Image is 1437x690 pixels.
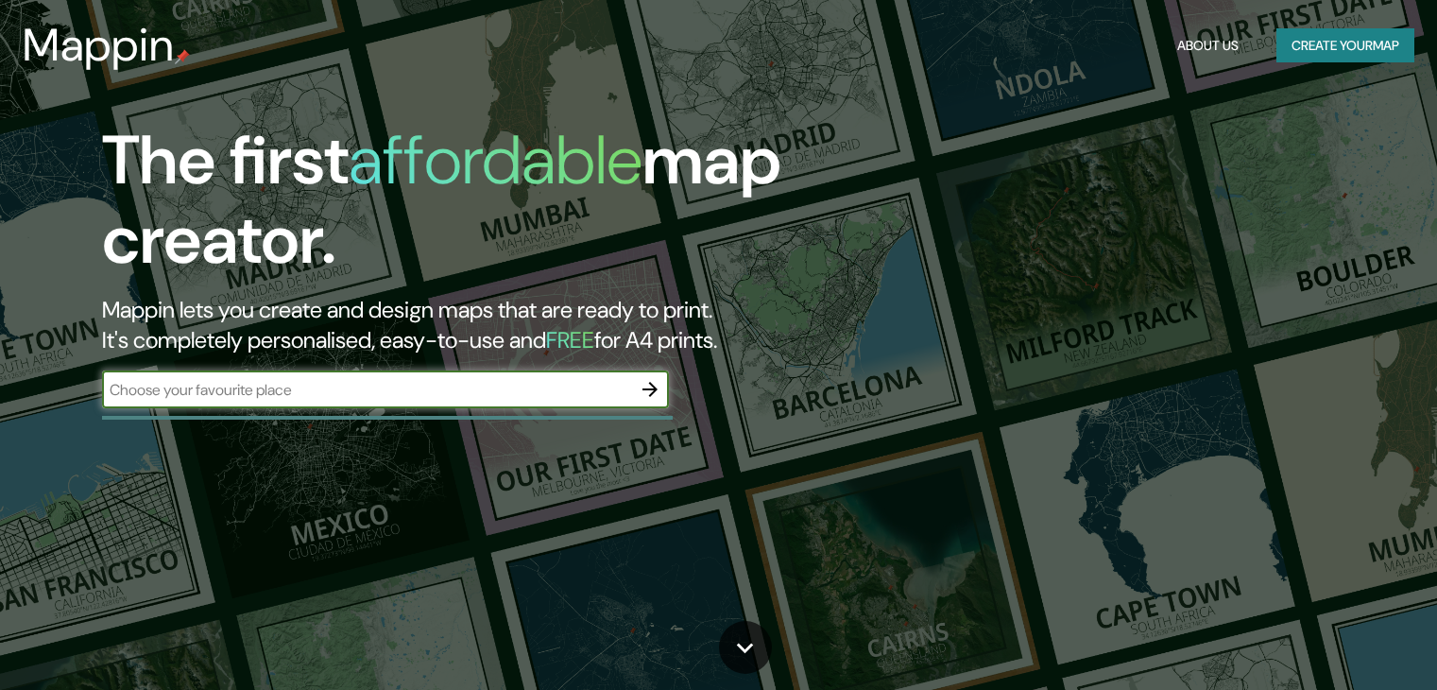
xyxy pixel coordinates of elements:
h3: Mappin [23,19,175,72]
h1: The first map creator. [102,121,821,295]
h5: FREE [546,325,594,354]
button: Create yourmap [1276,28,1414,63]
input: Choose your favourite place [102,379,631,401]
button: About Us [1170,28,1246,63]
h2: Mappin lets you create and design maps that are ready to print. It's completely personalised, eas... [102,295,821,355]
img: mappin-pin [175,49,190,64]
h1: affordable [349,116,642,204]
